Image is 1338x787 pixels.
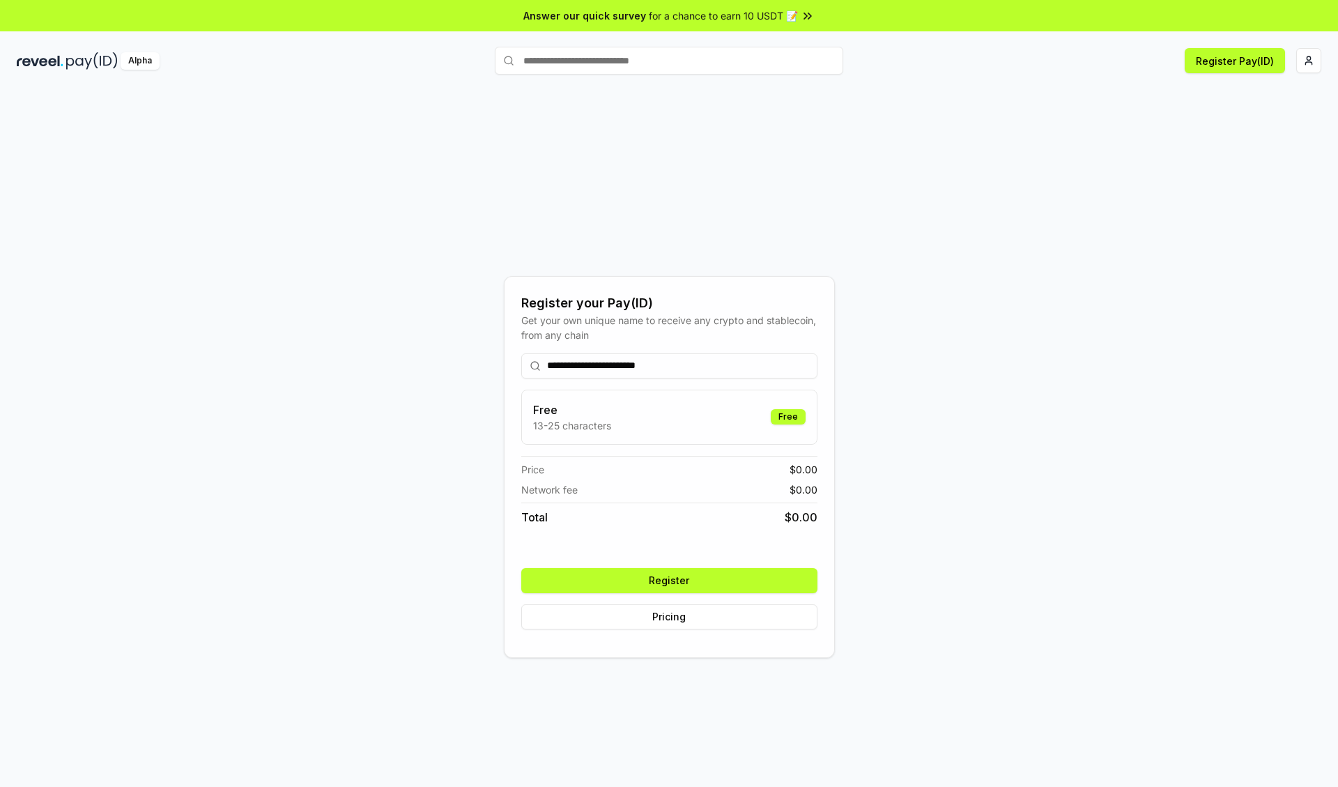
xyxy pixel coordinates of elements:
[649,8,798,23] span: for a chance to earn 10 USDT 📝
[121,52,160,70] div: Alpha
[521,482,578,497] span: Network fee
[521,462,544,477] span: Price
[533,402,611,418] h3: Free
[521,604,817,629] button: Pricing
[66,52,118,70] img: pay_id
[523,8,646,23] span: Answer our quick survey
[1185,48,1285,73] button: Register Pay(ID)
[790,462,817,477] span: $ 0.00
[521,509,548,526] span: Total
[771,409,806,425] div: Free
[521,313,817,342] div: Get your own unique name to receive any crypto and stablecoin, from any chain
[533,418,611,433] p: 13-25 characters
[785,509,817,526] span: $ 0.00
[790,482,817,497] span: $ 0.00
[521,568,817,593] button: Register
[521,293,817,313] div: Register your Pay(ID)
[17,52,63,70] img: reveel_dark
